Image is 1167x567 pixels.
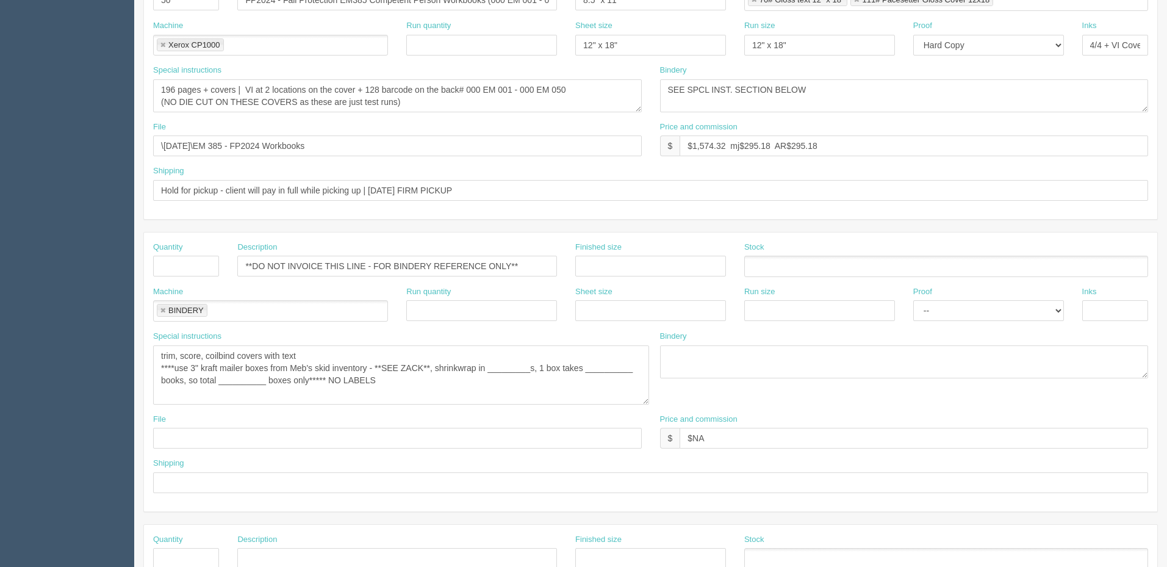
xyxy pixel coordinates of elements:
[237,242,277,253] label: Description
[744,20,775,32] label: Run size
[153,20,183,32] label: Machine
[168,41,220,49] div: Xerox CP1000
[153,79,642,112] textarea: 196 pages + covers | VI at 2 locations on the cover + 128 barcode on the back# 000 EM 001 - 000 E...
[153,286,183,298] label: Machine
[575,242,622,253] label: Finished size
[744,242,764,253] label: Stock
[575,20,612,32] label: Sheet size
[153,65,221,76] label: Special instructions
[153,414,166,425] label: File
[575,534,622,546] label: Finished size
[168,306,204,314] div: BINDERY
[1082,286,1097,298] label: Inks
[153,165,184,177] label: Shipping
[913,20,932,32] label: Proof
[153,534,182,546] label: Quantity
[153,331,221,342] label: Special instructions
[660,79,1149,112] textarea: SEE SPCL INST. SECTION BELOW
[744,286,775,298] label: Run size
[575,286,612,298] label: Sheet size
[660,121,738,133] label: Price and commission
[153,458,184,469] label: Shipping
[153,242,182,253] label: Quantity
[1082,20,1097,32] label: Inks
[660,414,738,425] label: Price and commission
[406,286,451,298] label: Run quantity
[660,65,687,76] label: Bindery
[913,286,932,298] label: Proof
[406,20,451,32] label: Run quantity
[153,345,649,405] textarea: trim, score, coilbind covers with text ****use 3" kraft mailer boxes from Meb's skid inventory - ...
[237,534,277,546] label: Description
[660,428,680,449] div: $
[660,331,687,342] label: Bindery
[153,121,166,133] label: File
[744,534,764,546] label: Stock
[660,135,680,156] div: $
